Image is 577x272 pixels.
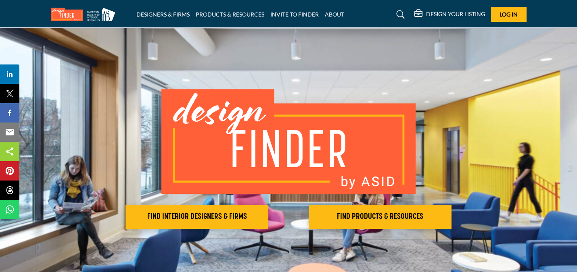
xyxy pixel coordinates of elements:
h2: FIND INTERIOR DESIGNERS & FIRMS [128,212,266,222]
a: DESIGNERS & FIRMS [136,11,190,18]
button: Log In [491,7,527,22]
a: ABOUT [325,11,344,18]
button: FIND PRODUCTS & RESOURCES [309,205,452,229]
span: Log In [500,11,518,18]
img: image [161,89,416,194]
a: INVITE TO FINDER [270,11,319,18]
h2: FIND PRODUCTS & RESOURCES [311,212,449,222]
a: Search [389,8,410,21]
img: Site Logo [51,8,119,21]
div: DESIGN YOUR LISTING [414,10,485,19]
h5: DESIGN YOUR LISTING [426,10,485,18]
button: FIND INTERIOR DESIGNERS & FIRMS [125,205,268,229]
a: PRODUCTS & RESOURCES [196,11,264,18]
